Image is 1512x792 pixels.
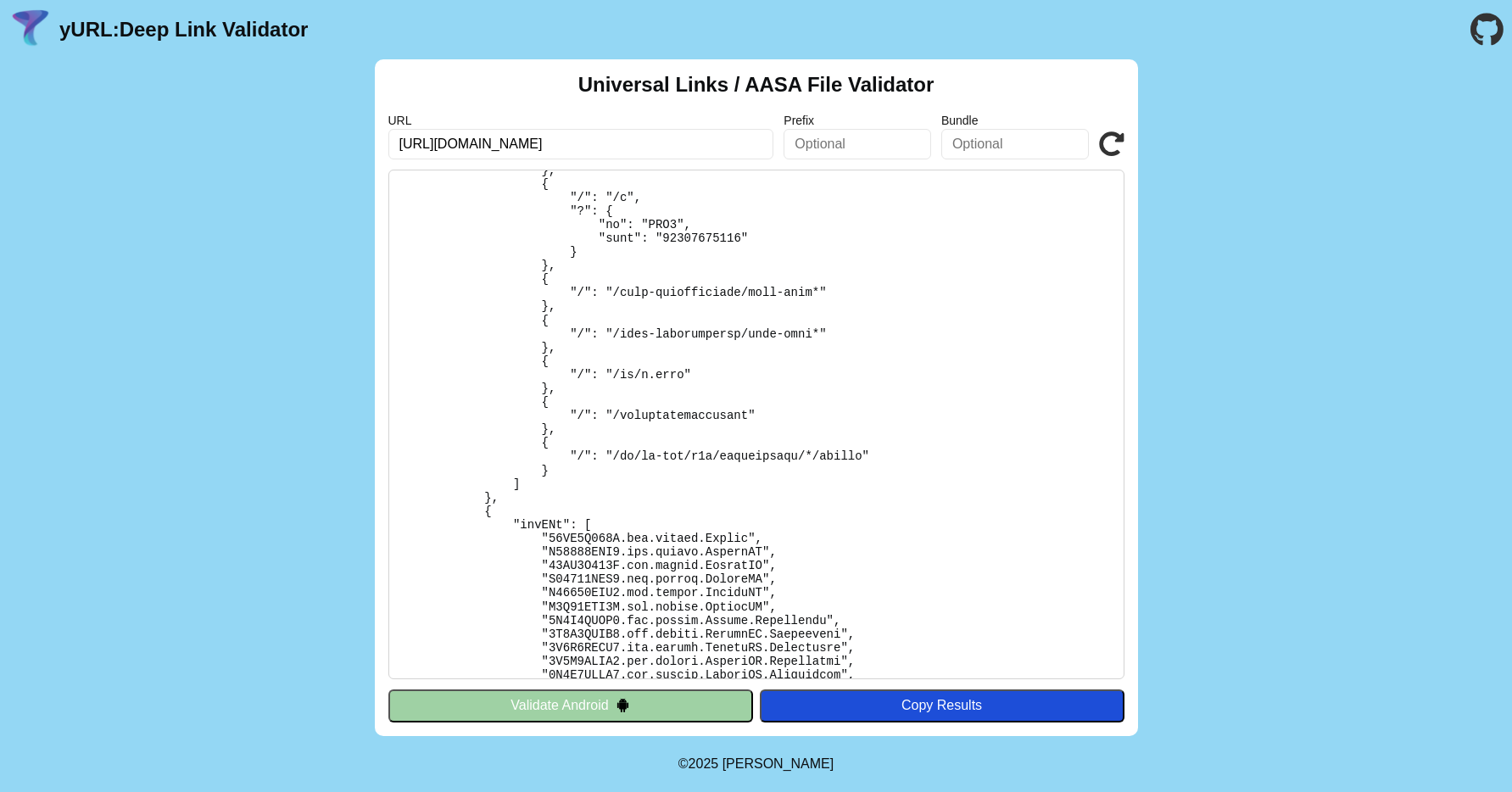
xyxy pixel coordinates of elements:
[678,736,834,792] footer: ©
[689,756,719,771] span: 2025
[941,114,1089,127] label: Bundle
[616,698,630,712] img: droidIcon.svg
[768,698,1116,713] div: Copy Results
[388,689,753,722] button: Validate Android
[784,129,931,159] input: Optional
[784,114,931,127] label: Prefix
[760,689,1124,722] button: Copy Results
[8,8,53,52] img: yURL Logo
[388,114,774,127] label: URL
[941,129,1089,159] input: Optional
[578,73,935,97] h2: Universal Links / AASA File Validator
[388,170,1124,679] pre: Lorem ipsu do: sitam://con.adipis.eli/.sedd-eiusm/tempo-inc-utla-etdoloremag Al Enimadmi: Veni Qu...
[59,18,308,42] a: yURL:Deep Link Validator
[723,756,834,771] a: Michael Ibragimchayev's Personal Site
[388,129,774,159] input: Required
